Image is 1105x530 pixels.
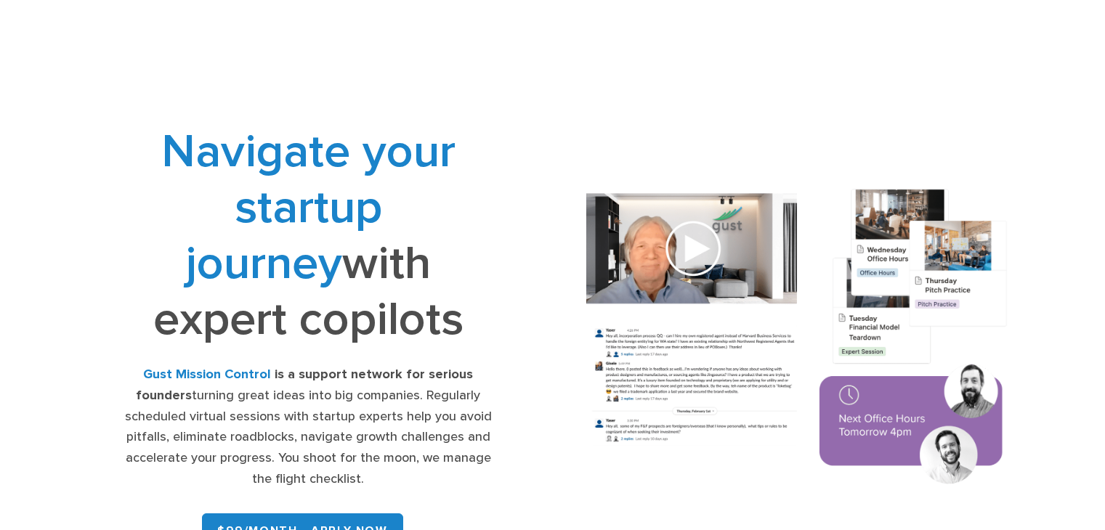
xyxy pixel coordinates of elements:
[143,367,271,382] strong: Gust Mission Control
[121,123,495,347] h1: with expert copilots
[121,364,495,490] div: turning great ideas into big companies. Regularly scheduled virtual sessions with startup experts...
[564,172,1030,505] img: Composition of calendar events, a video call presentation, and chat rooms
[136,367,473,403] strong: is a support network for serious founders
[161,123,456,291] span: Navigate your startup journey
